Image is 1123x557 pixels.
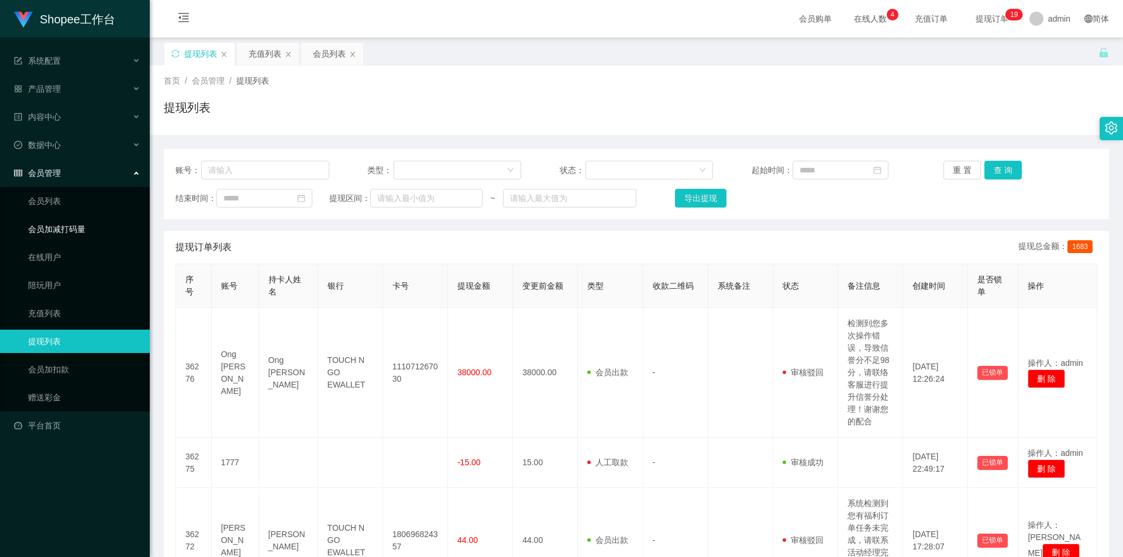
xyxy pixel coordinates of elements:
span: / [229,76,232,85]
a: 会员加扣款 [28,358,140,381]
a: 赠送彩金 [28,386,140,409]
span: 是否锁单 [977,275,1002,296]
i: 图标: global [1084,15,1093,23]
sup: 4 [887,9,898,20]
i: 图标: unlock [1098,47,1109,58]
span: 序号 [185,275,194,296]
td: 38000.00 [513,308,578,438]
i: 图标: calendar [297,194,305,202]
td: 15.00 [513,438,578,488]
div: 提现列表 [184,43,217,65]
h1: 提现列表 [164,99,211,116]
span: 在线人数 [848,15,893,23]
span: ~ [483,192,502,205]
td: Ong [PERSON_NAME] [259,308,318,438]
input: 请输入最大值为 [503,189,636,207]
sup: 19 [1005,9,1022,20]
button: 导出提现 [675,189,726,207]
span: 充值订单 [909,15,953,23]
img: logo.9652507e.png [14,12,33,28]
i: 图标: close [285,51,292,58]
i: 图标: profile [14,113,22,121]
span: 提现订单列表 [175,240,232,254]
span: 类型： [367,164,394,177]
a: 会员列表 [28,189,140,213]
div: 提现总金额： [1018,240,1097,254]
button: 删 除 [1028,459,1065,478]
span: 账号 [221,281,237,290]
i: 图标: setting [1105,122,1118,134]
span: 起始时间： [752,164,793,177]
span: 数据中心 [14,140,61,150]
i: 图标: check-circle-o [14,141,22,149]
span: 提现金额 [457,281,490,290]
span: 操作 [1028,281,1044,290]
span: 内容中心 [14,112,61,122]
p: 4 [891,9,895,20]
span: 操作人：admin [1028,448,1083,458]
span: 人工取款 [587,458,628,467]
button: 删 除 [1028,369,1065,388]
i: 图标: down [699,167,706,175]
span: 审核驳回 [783,368,824,377]
td: 1777 [212,438,259,488]
span: 会员出款 [587,535,628,545]
span: - [653,535,656,545]
span: 38000.00 [457,368,491,377]
span: 系统配置 [14,56,61,65]
p: 9 [1014,9,1018,20]
a: 充值列表 [28,302,140,325]
button: 已锁单 [977,366,1008,380]
span: 银行 [328,281,344,290]
span: 变更前金额 [522,281,563,290]
i: 图标: close [349,51,356,58]
span: / [185,76,187,85]
td: [DATE] 22:49:17 [903,438,968,488]
span: 会员出款 [587,368,628,377]
input: 请输入 [201,161,329,179]
td: [DATE] 12:26:24 [903,308,968,438]
span: - [653,368,656,377]
i: 图标: menu-fold [164,1,204,38]
span: 类型 [587,281,604,290]
span: 会员管理 [192,76,225,85]
button: 已锁单 [977,456,1008,470]
span: 提现区间： [329,192,370,205]
button: 已锁单 [977,534,1008,548]
span: 持卡人姓名 [268,275,301,296]
td: TOUCH N GO EWALLET [318,308,383,438]
span: 操作人：admin [1028,358,1083,368]
span: 44.00 [457,535,478,545]
i: 图标: appstore-o [14,85,22,93]
button: 查 询 [984,161,1022,179]
a: 提现列表 [28,330,140,353]
i: 图标: calendar [873,166,881,174]
div: 充值列表 [249,43,281,65]
span: - [653,458,656,467]
a: 图标: dashboard平台首页 [14,414,140,437]
span: 卡号 [392,281,409,290]
span: 备注信息 [848,281,880,290]
span: 审核驳回 [783,535,824,545]
span: 结束时间： [175,192,216,205]
span: 1683 [1067,240,1093,253]
span: 产品管理 [14,84,61,94]
span: -15.00 [457,458,481,467]
span: 账号： [175,164,201,177]
input: 请输入最小值为 [370,189,483,207]
span: 首页 [164,76,180,85]
span: 收款二维码 [653,281,694,290]
td: 检测到您多次操作错误，导致信誉分不足98分，请联络客服进行提升信誉分处理！谢谢您的配合 [838,308,903,438]
span: 会员管理 [14,168,61,178]
span: 系统备注 [718,281,750,290]
h1: Shopee工作台 [40,1,115,38]
a: 在线用户 [28,245,140,269]
i: 图标: sync [171,50,180,58]
span: 创建时间 [912,281,945,290]
i: 图标: down [507,167,514,175]
span: 状态： [560,164,586,177]
button: 重 置 [943,161,981,179]
span: 提现订单 [970,15,1014,23]
span: 提现列表 [236,76,269,85]
p: 1 [1010,9,1014,20]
